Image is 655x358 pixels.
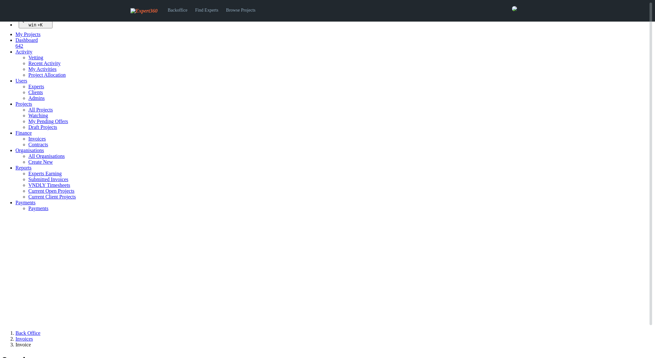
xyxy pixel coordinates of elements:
a: Contracts [28,142,48,147]
kbd: K [40,23,43,27]
a: Projects [15,101,32,107]
a: Invoices [15,336,33,342]
a: Organisations [15,148,44,153]
a: Current Open Projects [28,188,74,194]
a: Experts Earning [28,171,62,176]
a: Admins [28,95,45,101]
a: Watching [28,113,48,118]
img: 935ce8ac-f316-4114-b08e-38e80b8d5922-normal.jpeg [512,6,517,11]
a: Recent Activity [28,61,61,66]
a: My Activities [28,66,57,72]
a: My Projects [15,32,41,37]
a: Current Client Projects [28,194,76,199]
button: Quick search... win +K [19,17,53,28]
a: Users [15,78,27,83]
a: Finance [15,130,32,136]
a: Submitted Invoices [28,177,68,182]
span: 642 [15,43,23,49]
a: Reports [15,165,32,170]
a: Activity [15,49,32,54]
a: Experts [28,84,44,89]
a: Invoices [28,136,46,141]
li: Invoice [15,342,652,348]
a: My Pending Offers [28,119,68,124]
a: Project Allocation [28,72,66,78]
a: Vetting [28,55,43,60]
a: Payments [15,200,35,205]
img: Expert360 [130,8,158,14]
a: All Organisations [28,153,65,159]
a: Clients [28,90,43,95]
div: + [21,23,50,27]
a: Create New [28,159,53,165]
a: All Projects [28,107,53,112]
a: VNDLY Timesheets [28,182,70,188]
a: Back Office [15,330,40,336]
kbd: win [29,23,36,27]
a: Draft Projects [28,124,57,130]
a: Payments [28,206,48,211]
a: Dashboard 642 [15,37,652,49]
span: Dashboard [15,37,38,43]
